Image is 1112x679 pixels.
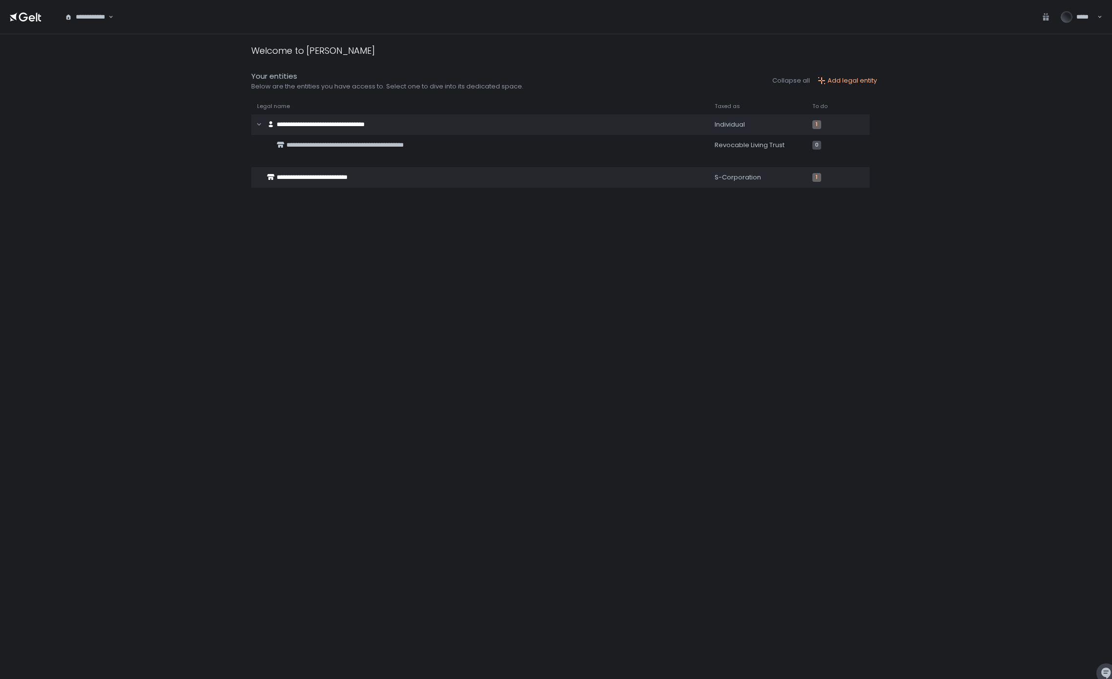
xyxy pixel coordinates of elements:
div: Individual [715,120,801,129]
span: Taxed as [715,103,740,110]
div: Welcome to [PERSON_NAME] [251,44,375,57]
span: 1 [812,120,821,129]
div: Your entities [251,71,523,82]
span: 0 [812,141,821,150]
span: 1 [812,173,821,182]
input: Search for option [107,12,108,22]
div: Below are the entities you have access to. Select one to dive into its dedicated space. [251,82,523,91]
div: Revocable Living Trust [715,141,801,150]
button: Collapse all [772,76,810,85]
div: Search for option [59,7,113,27]
div: S-Corporation [715,173,801,182]
button: Add legal entity [818,76,877,85]
span: To do [812,103,828,110]
span: Legal name [257,103,290,110]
